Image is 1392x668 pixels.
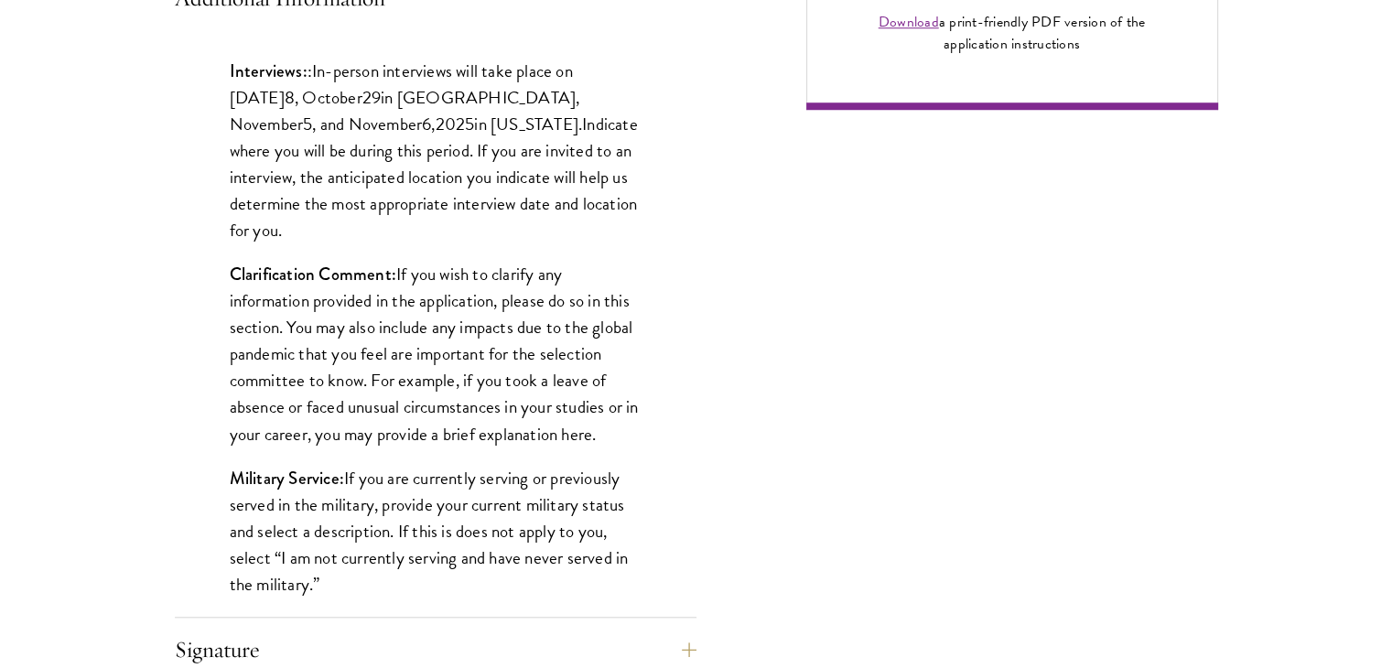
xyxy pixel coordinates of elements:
span: 5 [303,111,312,137]
span: 6 [422,111,431,137]
strong: Clarification Comment: [230,262,396,286]
span: 8 [285,84,295,111]
span: in [US_STATE]. [474,111,582,137]
strong: Military Service: [230,466,344,490]
span: , [431,111,435,137]
span: in [GEOGRAPHIC_DATA], November [230,84,580,137]
a: Download [879,11,939,33]
p: : Indicate where you will be during this period. If you are invited to an interview, the anticipa... [230,58,642,243]
span: In-person interviews will take place on [DATE] [230,58,573,111]
p: If you are currently serving or previously served in the military, provide your current military ... [230,465,642,598]
strong: Interviews: [230,59,308,83]
div: a print-friendly PDF version of the application instructions [858,11,1167,55]
span: , and November [312,111,422,137]
span: 20 [436,111,456,137]
span: 25 [456,111,474,137]
span: 29 [362,84,381,111]
p: If you wish to clarify any information provided in the application, please do so in this section.... [230,261,642,447]
span: , October [295,84,362,111]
